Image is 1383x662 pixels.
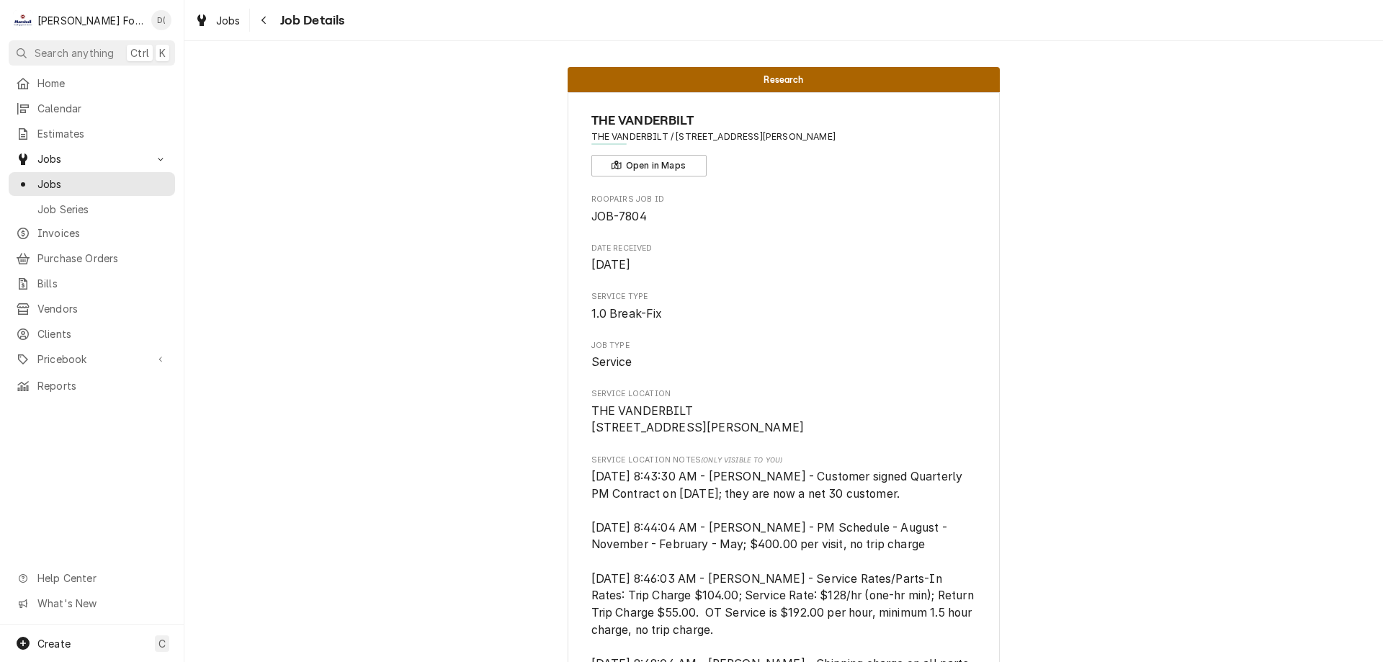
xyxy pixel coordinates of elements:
[37,126,168,141] span: Estimates
[591,404,805,435] span: THE VANDERBILT [STREET_ADDRESS][PERSON_NAME]
[151,10,171,30] div: D(
[13,10,33,30] div: Marshall Food Equipment Service's Avatar
[151,10,171,30] div: Derek Testa (81)'s Avatar
[591,130,977,143] span: Address
[591,210,647,223] span: JOB-7804
[9,172,175,196] a: Jobs
[591,243,977,254] span: Date Received
[568,67,1000,92] div: Status
[158,636,166,651] span: C
[9,40,175,66] button: Search anythingCtrlK
[189,9,246,32] a: Jobs
[591,194,977,225] div: Roopairs Job ID
[9,566,175,590] a: Go to Help Center
[591,256,977,274] span: Date Received
[9,591,175,615] a: Go to What's New
[591,208,977,225] span: Roopairs Job ID
[37,202,168,217] span: Job Series
[37,13,143,28] div: [PERSON_NAME] Food Equipment Service
[591,291,977,322] div: Service Type
[159,45,166,61] span: K
[37,176,168,192] span: Jobs
[37,352,146,367] span: Pricebook
[591,354,977,371] span: Job Type
[9,297,175,321] a: Vendors
[591,111,977,176] div: Client Information
[591,355,632,369] span: Service
[37,378,168,393] span: Reports
[591,305,977,323] span: Service Type
[37,596,166,611] span: What's New
[9,246,175,270] a: Purchase Orders
[9,197,175,221] a: Job Series
[591,403,977,437] span: Service Location
[591,340,977,352] span: Job Type
[9,322,175,346] a: Clients
[9,147,175,171] a: Go to Jobs
[764,75,803,84] span: Research
[37,76,168,91] span: Home
[37,251,168,266] span: Purchase Orders
[591,455,977,466] span: Service Location Notes
[591,340,977,371] div: Job Type
[9,347,175,371] a: Go to Pricebook
[591,291,977,303] span: Service Type
[9,71,175,95] a: Home
[591,307,663,321] span: 1.0 Break-Fix
[591,243,977,274] div: Date Received
[253,9,276,32] button: Navigate back
[216,13,241,28] span: Jobs
[9,122,175,146] a: Estimates
[591,111,977,130] span: Name
[37,638,71,650] span: Create
[9,374,175,398] a: Reports
[37,326,168,341] span: Clients
[591,258,631,272] span: [DATE]
[37,101,168,116] span: Calendar
[37,301,168,316] span: Vendors
[701,456,782,464] span: (Only Visible to You)
[13,10,33,30] div: M
[276,11,345,30] span: Job Details
[9,221,175,245] a: Invoices
[591,155,707,176] button: Open in Maps
[9,272,175,295] a: Bills
[591,388,977,400] span: Service Location
[591,194,977,205] span: Roopairs Job ID
[37,151,146,166] span: Jobs
[9,97,175,120] a: Calendar
[37,225,168,241] span: Invoices
[37,276,168,291] span: Bills
[130,45,149,61] span: Ctrl
[37,571,166,586] span: Help Center
[591,388,977,437] div: Service Location
[35,45,114,61] span: Search anything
